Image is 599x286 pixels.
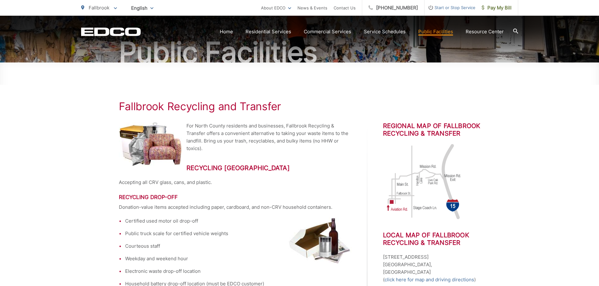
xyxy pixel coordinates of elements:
[126,3,158,13] span: English
[261,4,291,12] a: About EDCO
[482,4,512,12] span: Pay My Bill
[246,28,291,35] a: Residential Services
[119,179,352,186] p: Accepting all CRV glass, cans, and plastic.
[125,217,352,225] li: Certified used motor oil drop-off
[220,28,233,35] a: Home
[125,242,352,250] li: Courteous staff
[418,28,453,35] a: Public Facilities
[125,255,352,262] li: Weekday and weekend hour
[334,4,356,12] a: Contact Us
[466,28,504,35] a: Resource Center
[89,5,109,11] span: Fallbrook
[385,276,474,283] a: click here for map and driving directions
[119,122,352,152] p: For North County residents and businesses, Fallbrook Recycling & Transfer offers a convenient alt...
[119,100,480,113] h1: Fallbrook Recycling and Transfer
[119,194,352,200] h3: Recycling Drop-Off
[304,28,351,35] a: Commercial Services
[383,122,480,137] h2: Regional Map of Fallbrook Recycling & Transfer
[297,4,327,12] a: News & Events
[383,231,480,246] h2: Local Map of Fallbrook Recycling & Transfer
[383,144,465,219] img: Fallbrook Map
[383,253,480,283] p: [STREET_ADDRESS] [GEOGRAPHIC_DATA], [GEOGRAPHIC_DATA] ( )
[125,230,352,237] li: Public truck scale for certified vehicle weights
[119,122,182,166] img: Bulky Trash
[119,164,352,172] h2: Recycling [GEOGRAPHIC_DATA]
[119,203,352,211] p: Donation-value items accepted including paper, cardboard, and non-CRV household containers.
[125,267,352,275] li: Electronic waste drop-off location
[81,27,141,36] a: EDCD logo. Return to the homepage.
[289,217,352,264] img: Recycling
[81,37,518,68] h2: Public Facilities
[364,28,406,35] a: Service Schedules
